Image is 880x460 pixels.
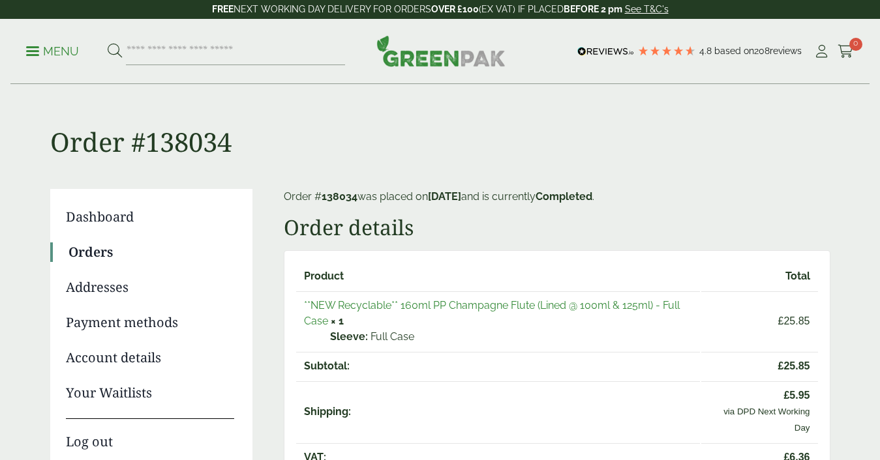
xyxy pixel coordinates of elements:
span: £ [778,360,784,371]
span: £ [778,315,784,326]
p: Order # was placed on and is currently . [284,189,830,205]
span: 25.85 [709,358,810,374]
p: Full Case [330,329,692,345]
bdi: 25.85 [778,315,810,326]
a: Payment methods [66,313,234,332]
strong: × 1 [331,315,344,327]
span: Based on [714,46,754,56]
a: Log out [66,418,234,452]
a: Addresses [66,278,234,297]
a: Your Waitlists [66,383,234,403]
img: REVIEWS.io [577,47,634,56]
span: 5.95 [709,388,810,403]
span: reviews [770,46,802,56]
mark: Completed [536,190,592,203]
th: Total [701,263,818,290]
img: GreenPak Supplies [376,35,506,66]
a: **NEW Recyclable** 160ml PP Champagne Flute (Lined @ 100ml & 125ml) - Full Case [304,299,680,327]
small: via DPD Next Working Day [723,407,810,433]
a: Account details [66,348,234,367]
th: Subtotal: [296,352,700,380]
a: See T&C's [625,4,669,14]
i: Cart [838,45,854,58]
mark: 138034 [322,190,357,203]
div: 4.79 Stars [637,45,696,57]
span: 208 [754,46,770,56]
a: Dashboard [66,207,234,227]
th: Product [296,263,700,290]
strong: FREE [212,4,234,14]
strong: Sleeve: [330,329,368,345]
h1: Order #138034 [50,85,830,158]
a: 0 [838,42,854,61]
th: Shipping: [296,381,700,442]
strong: OVER £100 [431,4,479,14]
strong: BEFORE 2 pm [564,4,622,14]
a: Menu [26,44,79,57]
mark: [DATE] [428,190,461,203]
a: Orders [68,242,234,262]
span: 0 [849,38,862,51]
span: 4.8 [699,46,714,56]
i: My Account [813,45,830,58]
span: £ [783,390,789,401]
p: Menu [26,44,79,59]
h2: Order details [284,215,830,240]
